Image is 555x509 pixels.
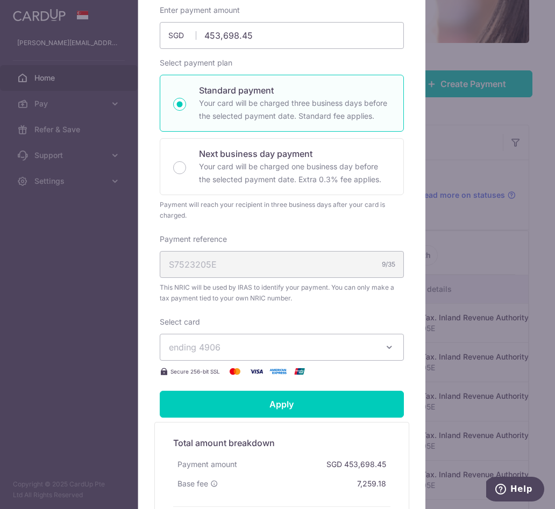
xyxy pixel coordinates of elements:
span: SGD [168,30,196,41]
img: UnionPay [289,365,310,378]
h5: Total amount breakdown [173,436,390,449]
span: This NRIC will be used by IRAS to identify your payment. You can only make a tax payment tied to ... [160,282,404,304]
div: 9/35 [382,259,395,270]
div: Payment will reach your recipient in three business days after your card is charged. [160,199,404,221]
img: Mastercard [224,365,246,378]
p: Next business day payment [199,147,390,160]
label: Select card [160,317,200,327]
span: Secure 256-bit SSL [170,367,220,376]
div: Payment amount [173,455,241,474]
img: Visa [246,365,267,378]
div: SGD 453,698.45 [322,455,390,474]
input: Apply [160,391,404,418]
span: Base fee [177,478,208,489]
p: Standard payment [199,84,390,97]
span: ending 4906 [169,342,220,353]
iframe: Opens a widget where you can find more information [486,477,544,504]
input: 0.00 [160,22,404,49]
label: Enter payment amount [160,5,240,16]
label: Select payment plan [160,58,232,68]
p: Your card will be charged one business day before the selected payment date. Extra 0.3% fee applies. [199,160,390,186]
img: American Express [267,365,289,378]
label: Payment reference [160,234,227,245]
p: Your card will be charged three business days before the selected payment date. Standard fee appl... [199,97,390,123]
button: ending 4906 [160,334,404,361]
div: 7,259.18 [353,474,390,493]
